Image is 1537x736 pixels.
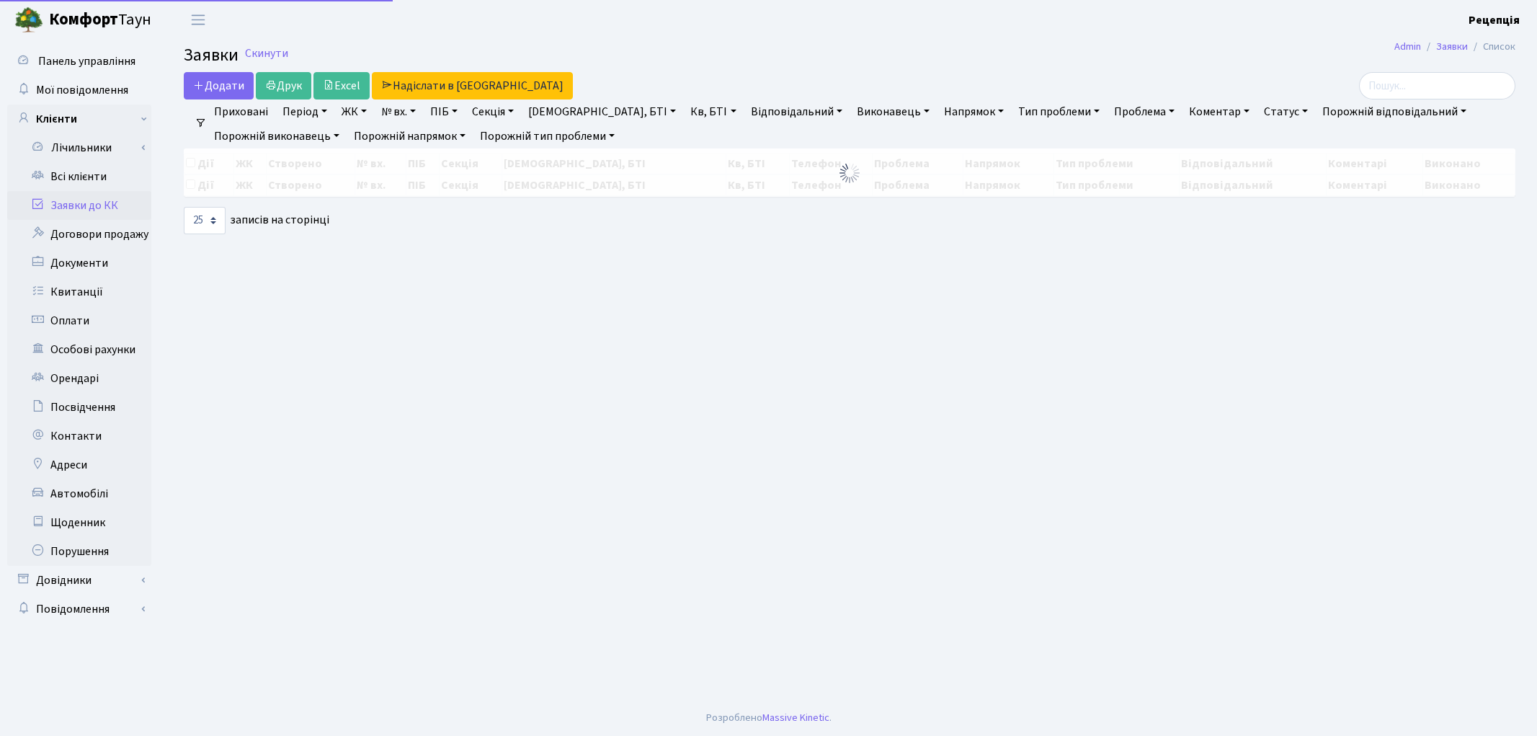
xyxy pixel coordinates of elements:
select: записів на сторінці [184,207,226,234]
a: № вх. [375,99,422,124]
a: Квитанції [7,278,151,306]
nav: breadcrumb [1373,32,1537,62]
a: Мої повідомлення [7,76,151,105]
a: Порожній виконавець [208,124,345,148]
a: Заявки до КК [7,191,151,220]
a: Оплати [7,306,151,335]
a: Адреси [7,451,151,479]
b: Рецепція [1469,12,1520,28]
b: Комфорт [49,8,118,31]
a: Проблема [1108,99,1180,124]
a: Довідники [7,566,151,595]
a: Повідомлення [7,595,151,624]
span: Панель управління [38,53,135,69]
span: Мої повідомлення [36,82,128,98]
a: Заявки [1436,39,1468,54]
a: Лічильники [17,133,151,162]
a: Порожній відповідальний [1317,99,1472,124]
a: Всі клієнти [7,162,151,191]
label: записів на сторінці [184,207,329,234]
a: Коментар [1183,99,1255,124]
a: Тип проблеми [1012,99,1105,124]
img: logo.png [14,6,43,35]
a: Massive Kinetic [762,710,829,725]
a: Admin [1394,39,1421,54]
a: Порожній тип проблеми [474,124,620,148]
a: Орендарі [7,364,151,393]
div: Розроблено . [706,710,832,726]
button: Переключити навігацію [180,8,216,32]
span: Заявки [184,43,239,68]
a: Секція [466,99,520,124]
a: Період [277,99,333,124]
a: Порушення [7,537,151,566]
a: Відповідальний [745,99,848,124]
a: Друк [256,72,311,99]
a: Контакти [7,422,151,451]
a: Автомобілі [7,479,151,508]
li: Список [1468,39,1515,55]
a: Особові рахунки [7,335,151,364]
span: Таун [49,8,151,32]
a: Посвідчення [7,393,151,422]
span: Додати [193,78,244,94]
input: Пошук... [1359,72,1515,99]
a: Клієнти [7,105,151,133]
a: Порожній напрямок [348,124,471,148]
a: [DEMOGRAPHIC_DATA], БТІ [522,99,682,124]
img: Обробка... [838,161,861,185]
a: Договори продажу [7,220,151,249]
a: ПІБ [424,99,463,124]
a: Виконавець [851,99,935,124]
a: Щоденник [7,508,151,537]
a: Excel [313,72,370,99]
a: Напрямок [938,99,1010,124]
a: Статус [1258,99,1314,124]
a: Скинути [245,47,288,61]
a: Панель управління [7,47,151,76]
a: Рецепція [1469,12,1520,29]
a: Додати [184,72,254,99]
a: ЖК [336,99,373,124]
a: Надіслати в [GEOGRAPHIC_DATA] [372,72,573,99]
a: Документи [7,249,151,278]
a: Приховані [208,99,274,124]
a: Кв, БТІ [685,99,741,124]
